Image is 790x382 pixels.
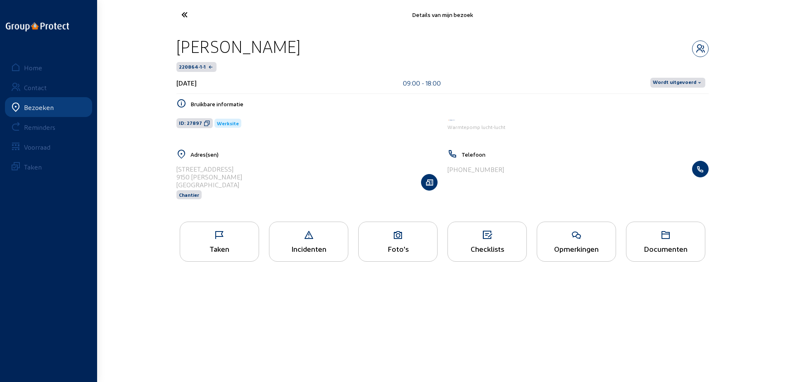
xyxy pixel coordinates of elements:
[24,64,42,72] div: Home
[5,77,92,97] a: Contact
[537,244,616,253] div: Opmerkingen
[626,244,705,253] div: Documenten
[462,151,709,158] h5: Telefoon
[176,165,242,173] div: [STREET_ADDRESS]
[24,84,47,91] div: Contact
[179,64,206,70] span: 220864-1-1
[5,97,92,117] a: Bezoeken
[447,165,504,173] div: [PHONE_NUMBER]
[24,123,55,131] div: Reminders
[190,100,709,107] h5: Bruikbare informatie
[176,79,197,87] div: [DATE]
[179,192,199,198] span: Chantier
[359,244,437,253] div: Foto's
[217,120,239,126] span: Werksite
[176,173,242,181] div: 9150 [PERSON_NAME]
[261,11,624,18] div: Details van mijn bezoek
[5,57,92,77] a: Home
[403,79,441,87] div: 09:00 - 18:00
[6,22,69,31] img: logo-oneline.png
[5,157,92,177] a: Taken
[269,244,348,253] div: Incidenten
[448,244,526,253] div: Checklists
[180,244,259,253] div: Taken
[24,143,50,151] div: Voorraad
[24,103,54,111] div: Bezoeken
[5,137,92,157] a: Voorraad
[447,119,456,121] img: Energy Protect HVAC
[24,163,42,171] div: Taken
[176,181,242,189] div: [GEOGRAPHIC_DATA]
[447,124,505,130] span: Warmtepomp lucht-lucht
[5,117,92,137] a: Reminders
[176,36,300,57] div: [PERSON_NAME]
[190,151,438,158] h5: Adres(sen)
[179,120,202,127] span: ID: 27897
[653,79,696,86] span: Wordt uitgevoerd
